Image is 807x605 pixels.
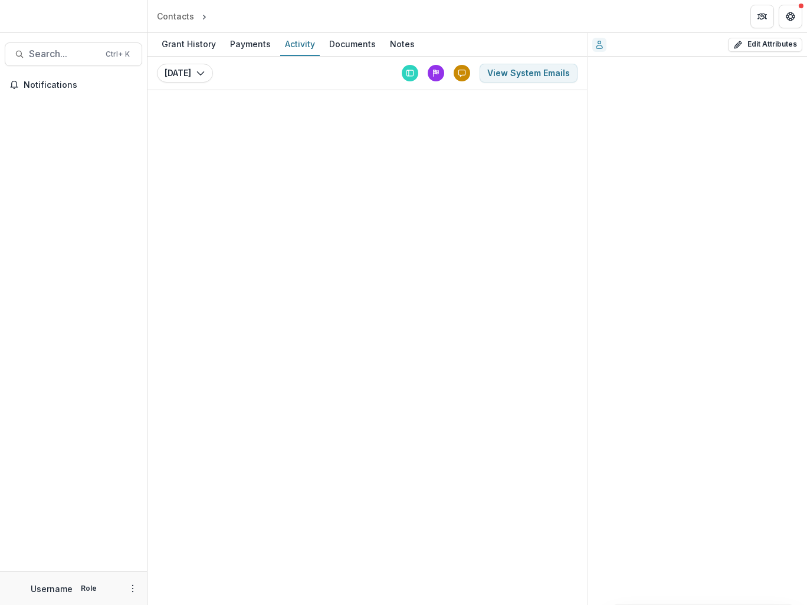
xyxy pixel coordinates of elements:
p: Role [77,583,100,594]
div: Contacts [157,10,194,22]
a: Payments [225,33,275,56]
a: Contacts [152,8,199,25]
button: Search... [5,42,142,66]
button: View System Emails [480,64,578,83]
a: Activity [280,33,320,56]
div: Notes [385,35,419,52]
div: Payments [225,35,275,52]
button: Get Help [779,5,802,28]
div: Grant History [157,35,221,52]
span: Search... [29,48,99,60]
button: Partners [750,5,774,28]
div: Ctrl + K [103,48,132,61]
button: Edit Attributes [728,38,802,52]
button: More [126,581,140,596]
a: Grant History [157,33,221,56]
a: Documents [324,33,380,56]
div: Documents [324,35,380,52]
button: Notifications [5,75,142,94]
a: Notes [385,33,419,56]
p: Username [31,583,73,595]
button: [DATE] [157,64,213,83]
span: Notifications [24,80,137,90]
div: Activity [280,35,320,52]
nav: breadcrumb [152,8,260,25]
